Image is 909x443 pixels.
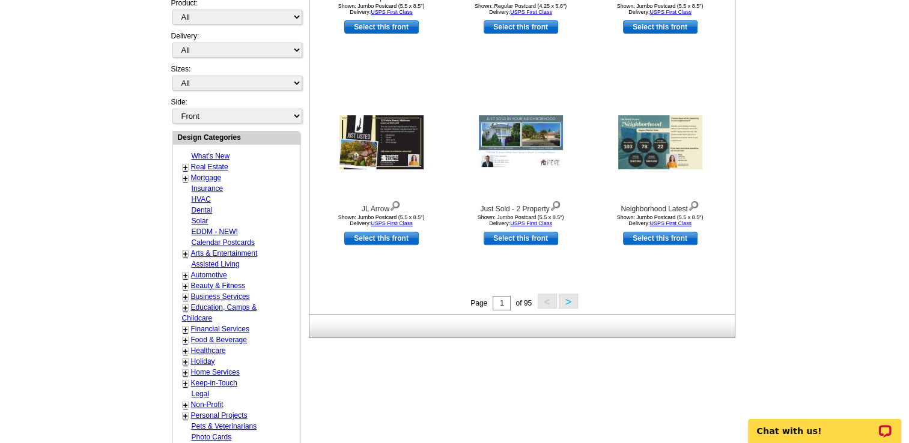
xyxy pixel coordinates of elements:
span: Page [470,299,487,307]
img: view design details [550,198,561,211]
a: + [183,379,188,388]
a: use this design [623,232,698,245]
a: + [183,163,188,172]
iframe: LiveChat chat widget [740,405,909,443]
a: Non-Profit [191,400,223,409]
div: Shown: Jumbo Postcard (5.5 x 8.5") Delivery: [594,214,726,226]
div: Sizes: [171,64,301,97]
a: EDDM - NEW! [192,228,238,236]
a: Assisted Living [192,260,240,268]
a: Automotive [191,271,227,279]
a: + [183,303,188,313]
img: Neighborhood Latest [618,115,702,169]
a: + [183,336,188,345]
img: Just Sold - 2 Property [479,115,563,169]
a: USPS First Class [510,220,552,226]
a: USPS First Class [371,220,413,226]
a: Healthcare [191,346,226,355]
a: Calendar Postcards [192,238,255,247]
div: Shown: Jumbo Postcard (5.5 x 8.5") Delivery: [315,3,448,15]
a: + [183,411,188,421]
a: Home Services [191,368,240,376]
a: Legal [192,390,209,398]
a: Insurance [192,184,223,193]
a: Beauty & Fitness [191,282,246,290]
img: view design details [688,198,699,211]
span: of 95 [515,299,532,307]
a: use this design [484,232,558,245]
a: + [183,346,188,356]
a: USPS First Class [510,9,552,15]
a: Photo Cards [192,433,232,441]
a: Financial Services [191,325,249,333]
img: view design details [389,198,401,211]
a: + [183,368,188,378]
button: > [559,294,578,309]
a: + [183,357,188,367]
a: Personal Projects [191,411,248,420]
a: Education, Camps & Childcare [182,303,257,322]
a: Dental [192,206,213,214]
a: What's New [192,152,230,160]
div: Design Categories [173,131,300,143]
div: Shown: Jumbo Postcard (5.5 x 8.5") Delivery: [455,214,587,226]
a: + [183,292,188,302]
a: use this design [484,20,558,34]
div: Neighborhood Latest [594,198,726,214]
a: use this design [623,20,698,34]
a: Solar [192,217,208,225]
a: Mortgage [191,173,222,182]
div: Just Sold - 2 Property [455,198,587,214]
a: Pets & Veterinarians [192,422,257,430]
div: Side: [171,97,301,125]
a: USPS First Class [371,9,413,15]
a: + [183,249,188,259]
a: Holiday [191,357,215,366]
a: Real Estate [191,163,228,171]
a: USPS First Class [649,9,692,15]
a: use this design [344,232,419,245]
button: < [538,294,557,309]
div: Shown: Regular Postcard (4.25 x 5.6") Delivery: [455,3,587,15]
div: Shown: Jumbo Postcard (5.5 x 8.5") Delivery: [594,3,726,15]
div: Delivery: [171,31,301,64]
a: Keep-in-Touch [191,379,237,387]
a: HVAC [192,195,211,203]
div: Shown: Jumbo Postcard (5.5 x 8.5") Delivery: [315,214,448,226]
div: JL Arrow [315,198,448,214]
a: + [183,173,188,183]
a: + [183,282,188,291]
img: JL Arrow [339,115,424,169]
a: + [183,400,188,410]
a: + [183,271,188,280]
a: use this design [344,20,419,34]
a: Arts & Entertainment [191,249,258,258]
a: USPS First Class [649,220,692,226]
a: + [183,325,188,334]
a: Business Services [191,292,250,301]
a: Food & Beverage [191,336,247,344]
